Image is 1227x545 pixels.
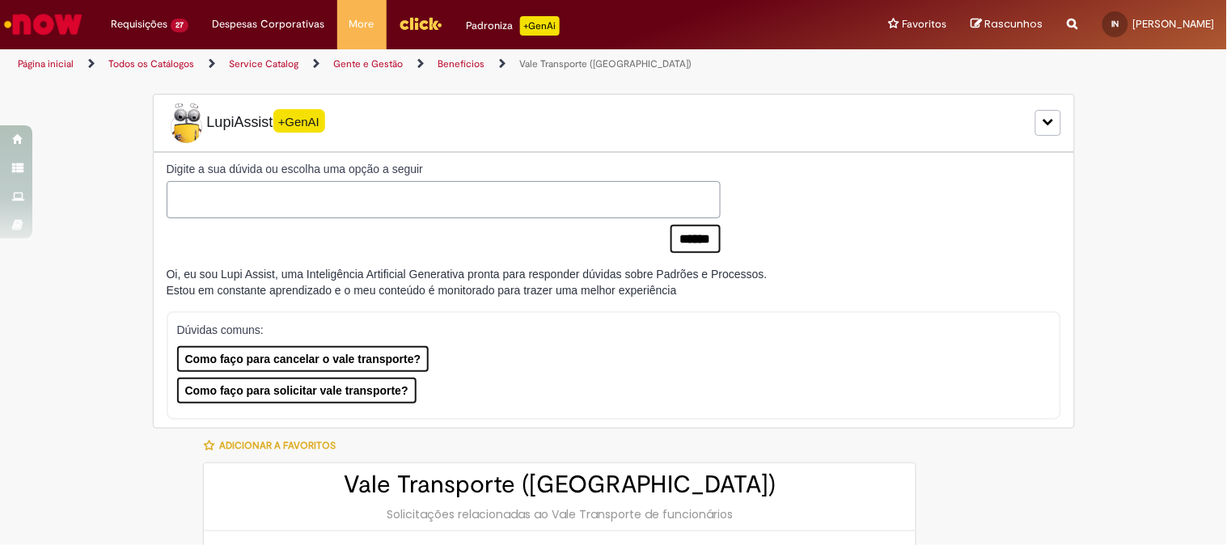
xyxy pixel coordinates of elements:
[519,57,692,70] a: Vale Transporte ([GEOGRAPHIC_DATA])
[111,16,167,32] span: Requisições
[203,429,345,463] button: Adicionar a Favoritos
[971,17,1043,32] a: Rascunhos
[349,16,374,32] span: More
[219,439,336,452] span: Adicionar a Favoritos
[167,161,721,177] label: Digite a sua dúvida ou escolha uma opção a seguir
[229,57,298,70] a: Service Catalog
[220,471,899,498] h2: Vale Transporte ([GEOGRAPHIC_DATA])
[177,378,417,403] button: Como faço para solicitar vale transporte?
[438,57,484,70] a: Benefícios
[399,11,442,36] img: click_logo_yellow_360x200.png
[108,57,194,70] a: Todos os Catálogos
[18,57,74,70] a: Página inicial
[167,103,207,143] img: Lupi
[1112,19,1119,29] span: IN
[467,16,560,36] div: Padroniza
[171,19,188,32] span: 27
[177,346,429,372] button: Como faço para cancelar o vale transporte?
[177,322,1035,338] p: Dúvidas comuns:
[333,57,403,70] a: Gente e Gestão
[985,16,1043,32] span: Rascunhos
[167,103,325,143] span: LupiAssist
[2,8,85,40] img: ServiceNow
[213,16,325,32] span: Despesas Corporativas
[220,506,899,522] div: Solicitações relacionadas ao Vale Transporte de funcionários
[153,94,1075,152] div: LupiLupiAssist+GenAI
[520,16,560,36] p: +GenAi
[12,49,806,79] ul: Trilhas de página
[273,109,325,133] span: +GenAI
[167,266,768,298] div: Oi, eu sou Lupi Assist, uma Inteligência Artificial Generativa pronta para responder dúvidas sobr...
[903,16,947,32] span: Favoritos
[1133,17,1215,31] span: [PERSON_NAME]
